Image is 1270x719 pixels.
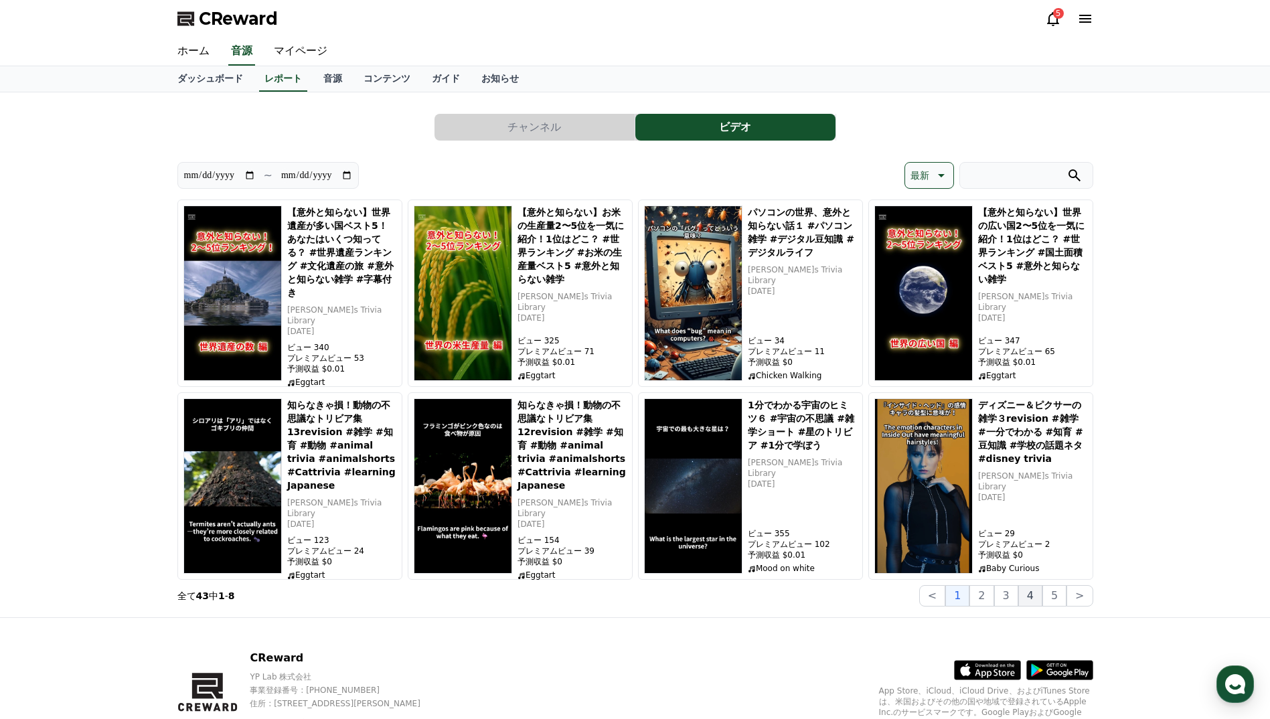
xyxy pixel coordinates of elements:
[518,357,627,368] p: 予測収益 $0.01
[518,370,627,381] p: Eggtart
[250,685,443,696] p: 事業登録番号 : [PHONE_NUMBER]
[978,357,1087,368] p: 予測収益 $0.01
[978,528,1087,539] p: ビュー 29
[414,206,512,381] img: 【意外と知らない】お米の生産量2〜5位を一気に紹介！1位はどこ？ #世界ランキング #お米の生産量ベスト5 #意外と知らない雑学
[748,563,857,574] p: Mood on white
[748,286,857,297] p: [DATE]
[978,335,1087,346] p: ビュー 347
[748,206,857,259] h5: パソコンの世界、意外と知らない話１ #パソコン雑学 #デジタル豆知識 #デジタルライフ
[748,346,857,357] p: プレミアムビュー 11
[434,114,635,141] button: チャンネル
[978,346,1087,357] p: プレミアムビュー 65
[748,264,857,286] p: [PERSON_NAME]s Trivia Library
[287,326,396,337] p: [DATE]
[183,398,282,574] img: 知らなきゃ損！動物の不思議なトリビア集13revision #雑学 #知育 #動物 #animal trivia #animalshorts #Cattrivia #learning Japanese
[1053,8,1064,19] div: 5
[228,590,235,601] strong: 8
[34,445,58,455] span: Home
[414,398,512,574] img: 知らなきゃ損！動物の不思議なトリビア集12revision #雑学 #知育 #動物 #animal trivia #animalshorts #Cattrivia #learning Japanese
[518,346,627,357] p: プレミアムビュー 71
[978,313,1087,323] p: [DATE]
[259,66,307,92] a: レポート
[978,550,1087,560] p: 予測収益 $0
[748,539,857,550] p: プレミアムビュー 102
[287,342,396,353] p: ビュー 340
[644,398,742,574] img: 1分でわかる宇宙のヒミツ６ #宇宙の不思議 #雑学ショート #星のトリビア #1分で学ぼう
[287,519,396,530] p: [DATE]
[173,424,257,458] a: Settings
[421,66,471,92] a: ガイド
[287,570,396,580] p: Eggtart
[1018,585,1042,607] button: 4
[518,497,627,519] p: [PERSON_NAME]s Trivia Library
[177,392,402,580] button: 知らなきゃ損！動物の不思議なトリビア集13revision #雑学 #知育 #動物 #animal trivia #animalshorts #Cattrivia #learning Japan...
[250,671,443,682] p: YP Lab 株式会社
[868,392,1093,580] button: ディズニー＆ピクサーの雑学３revision #雑学 #一分でわかる #知育 #豆知識 #学校の話題ネタ #disney trivia ディズニー＆ピクサーの雑学３revision #雑学 #一...
[518,546,627,556] p: プレミアムビュー 39
[518,206,627,286] h5: 【意外と知らない】お米の生産量2〜5位を一気に紹介！1位はどこ？ #世界ランキング #お米の生産量ベスト5 #意外と知らない雑学
[287,364,396,374] p: 予測収益 $0.01
[287,556,396,567] p: 予測収益 $0
[518,335,627,346] p: ビュー 325
[748,370,857,381] p: Chicken Walking
[250,698,443,709] p: 住所 : [STREET_ADDRESS][PERSON_NAME]
[88,424,173,458] a: Messages
[868,199,1093,387] button: 【意外と知らない】世界の広い国2〜5位を一気に紹介！1位はどこ？ #世界ランキング #国土面積ベスト5 #意外と知らない雑学 【意外と知らない】世界の広い国2〜5位を一気に紹介！1位はどこ？ #...
[4,424,88,458] a: Home
[263,37,338,66] a: マイページ
[978,563,1087,574] p: Baby Curious
[177,8,278,29] a: CReward
[748,457,857,479] p: [PERSON_NAME]s Trivia Library
[198,445,231,455] span: Settings
[183,206,282,381] img: 【意外と知らない】世界遺産が多い国ベスト5！あなたはいくつ知ってる？ #世界遺産ランキング #文化遺産の旅 #意外と知らない雑学 #字幕付き
[228,37,255,66] a: 音源
[287,497,396,519] p: [PERSON_NAME]s Trivia Library
[287,535,396,546] p: ビュー 123
[177,199,402,387] button: 【意外と知らない】世界遺産が多い国ベスト5！あなたはいくつ知ってる？ #世界遺産ランキング #文化遺産の旅 #意外と知らない雑学 #字幕付き 【意外と知らない】世界遺産が多い国ベスト5！あなたは...
[874,206,973,381] img: 【意外と知らない】世界の広い国2〜5位を一気に紹介！1位はどこ？ #世界ランキング #国土面積ベスト5 #意外と知らない雑学
[518,570,627,580] p: Eggtart
[518,291,627,313] p: [PERSON_NAME]s Trivia Library
[638,392,863,580] button: 1分でわかる宇宙のヒミツ６ #宇宙の不思議 #雑学ショート #星のトリビア #1分で学ぼう 1分でわかる宇宙のヒミツ６ #宇宙の不思議 #雑学ショート #星のトリビア #1分で学ぼう [PERS...
[919,585,945,607] button: <
[353,66,421,92] a: コンテンツ
[978,471,1087,492] p: [PERSON_NAME]s Trivia Library
[638,199,863,387] button: パソコンの世界、意外と知らない話１ #パソコン雑学 #デジタル豆知識 #デジタルライフ パソコンの世界、意外と知らない話１ #パソコン雑学 #デジタル豆知識 #デジタルライフ [PERSON_N...
[748,398,857,452] h5: 1分でわかる宇宙のヒミツ６ #宇宙の不思議 #雑学ショート #星のトリビア #1分で学ぼう
[408,199,633,387] button: 【意外と知らない】お米の生産量2〜5位を一気に紹介！1位はどこ？ #世界ランキング #お米の生産量ベスト5 #意外と知らない雑学 【意外と知らない】お米の生産量2〜5位を一気に紹介！1位はどこ？...
[994,585,1018,607] button: 3
[177,589,235,603] p: 全て 中 -
[264,167,272,183] p: ~
[644,206,742,381] img: パソコンの世界、意外と知らない話１ #パソコン雑学 #デジタル豆知識 #デジタルライフ
[111,445,151,456] span: Messages
[635,114,836,141] button: ビデオ
[978,291,1087,313] p: [PERSON_NAME]s Trivia Library
[287,398,396,492] h5: 知らなきゃ損！動物の不思議なトリビア集13revision #雑学 #知育 #動物 #animal trivia #animalshorts #Cattrivia #learning Japanese
[287,377,396,388] p: Eggtart
[313,66,353,92] a: 音源
[978,539,1087,550] p: プレミアムビュー 2
[218,590,225,601] strong: 1
[945,585,969,607] button: 1
[408,392,633,580] button: 知らなきゃ損！動物の不思議なトリビア集12revision #雑学 #知育 #動物 #animal trivia #animalshorts #Cattrivia #learning Japan...
[635,114,836,141] a: ビデオ
[1066,585,1093,607] button: >
[748,479,857,489] p: [DATE]
[518,519,627,530] p: [DATE]
[748,528,857,539] p: ビュー 355
[287,305,396,326] p: [PERSON_NAME]s Trivia Library
[1045,11,1061,27] a: 5
[287,353,396,364] p: プレミアムビュー 53
[978,206,1087,286] h5: 【意外と知らない】世界の広い国2〜5位を一気に紹介！1位はどこ？ #世界ランキング #国土面積ベスト5 #意外と知らない雑学
[518,556,627,567] p: 予測収益 $0
[978,398,1087,465] h5: ディズニー＆ピクサーの雑学３revision #雑学 #一分でわかる #知育 #豆知識 #学校の話題ネタ #disney trivia
[199,8,278,29] span: CReward
[978,492,1087,503] p: [DATE]
[287,546,396,556] p: プレミアムビュー 24
[910,166,929,185] p: 最新
[250,650,443,666] p: CReward
[471,66,530,92] a: お知らせ
[748,550,857,560] p: 予測収益 $0.01
[167,37,220,66] a: ホーム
